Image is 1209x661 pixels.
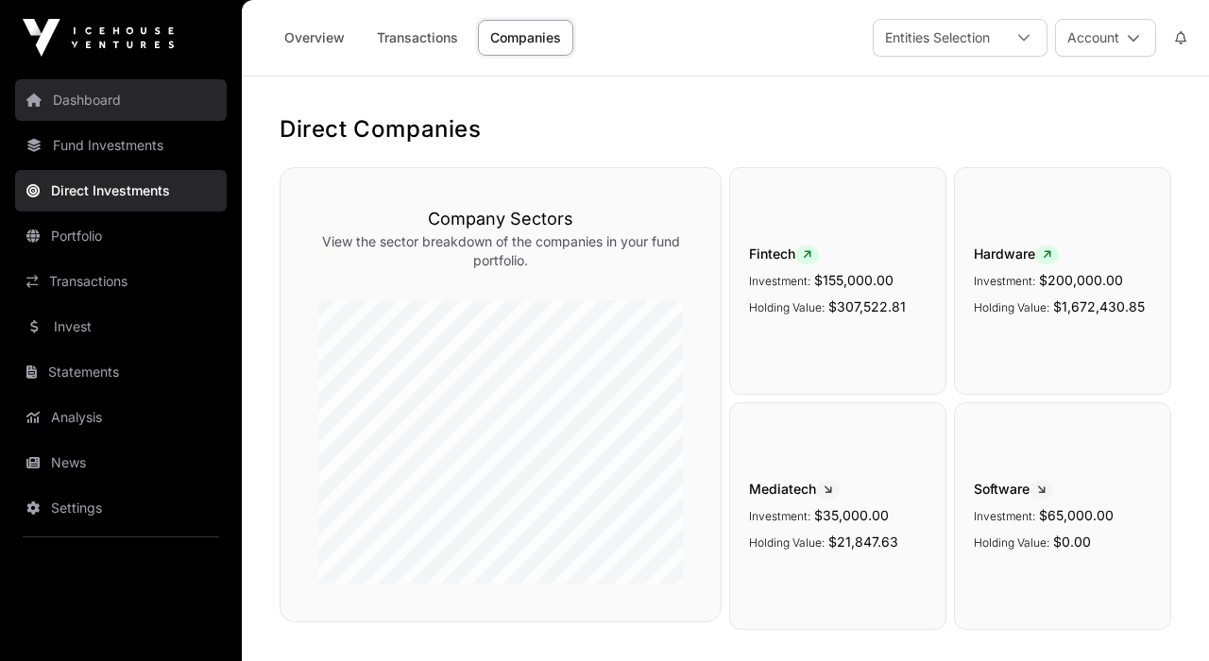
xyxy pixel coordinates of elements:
[1053,298,1145,314] span: $1,672,430.85
[1055,19,1156,57] button: Account
[318,232,683,270] p: View the sector breakdown of the companies in your fund portfolio.
[828,298,906,314] span: $307,522.81
[974,535,1049,550] span: Holding Value:
[749,535,825,550] span: Holding Value:
[974,300,1049,314] span: Holding Value:
[280,114,1171,144] h1: Direct Companies
[15,261,227,302] a: Transactions
[478,20,573,56] a: Companies
[15,487,227,529] a: Settings
[749,480,927,500] span: Mediatech
[828,534,898,550] span: $21,847.63
[749,274,810,288] span: Investment:
[749,509,810,523] span: Investment:
[15,351,227,393] a: Statements
[974,480,1151,500] span: Software
[15,79,227,121] a: Dashboard
[749,300,825,314] span: Holding Value:
[15,125,227,166] a: Fund Investments
[318,206,683,232] h3: Company Sectors
[1115,570,1209,661] iframe: Chat Widget
[15,215,227,257] a: Portfolio
[272,20,357,56] a: Overview
[365,20,470,56] a: Transactions
[1039,507,1114,523] span: $65,000.00
[814,507,889,523] span: $35,000.00
[15,442,227,483] a: News
[874,20,1001,56] div: Entities Selection
[974,245,1151,264] span: Hardware
[749,245,927,264] span: Fintech
[1039,272,1123,288] span: $200,000.00
[1053,534,1091,550] span: $0.00
[974,509,1035,523] span: Investment:
[974,274,1035,288] span: Investment:
[15,170,227,212] a: Direct Investments
[15,397,227,438] a: Analysis
[15,306,227,347] a: Invest
[23,19,174,57] img: Icehouse Ventures Logo
[814,272,894,288] span: $155,000.00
